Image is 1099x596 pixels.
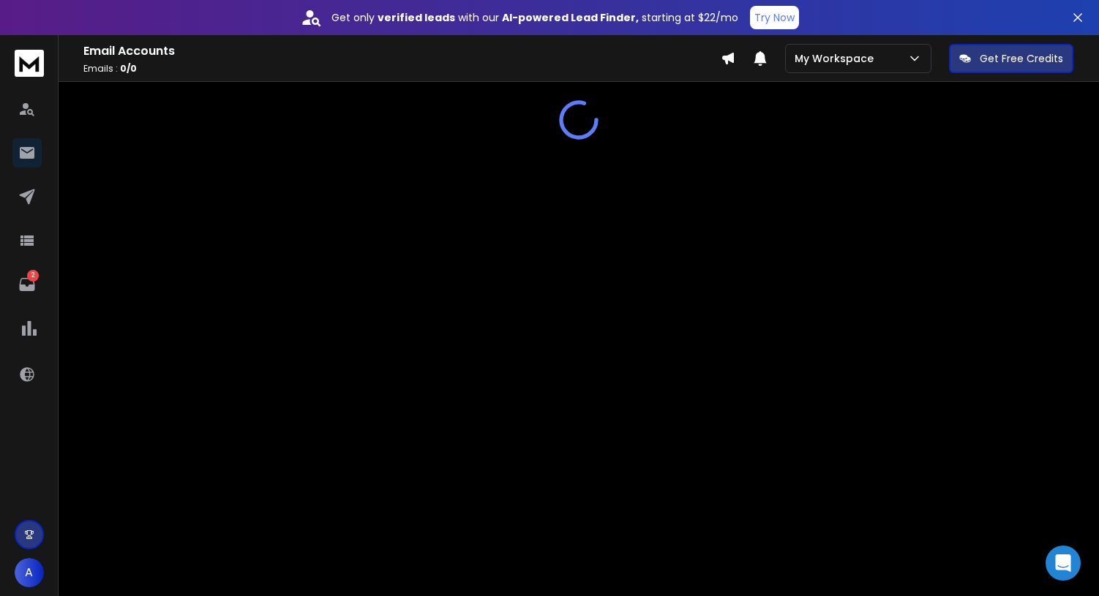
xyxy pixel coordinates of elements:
[15,50,44,77] img: logo
[378,10,455,25] strong: verified leads
[331,10,738,25] p: Get only with our starting at $22/mo
[27,270,39,282] p: 2
[502,10,639,25] strong: AI-powered Lead Finder,
[750,6,799,29] button: Try Now
[980,51,1063,66] p: Get Free Credits
[949,44,1073,73] button: Get Free Credits
[795,51,879,66] p: My Workspace
[83,42,721,60] h1: Email Accounts
[83,63,721,75] p: Emails :
[1046,546,1081,581] div: Open Intercom Messenger
[15,558,44,587] button: A
[754,10,795,25] p: Try Now
[120,62,137,75] span: 0 / 0
[12,270,42,299] a: 2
